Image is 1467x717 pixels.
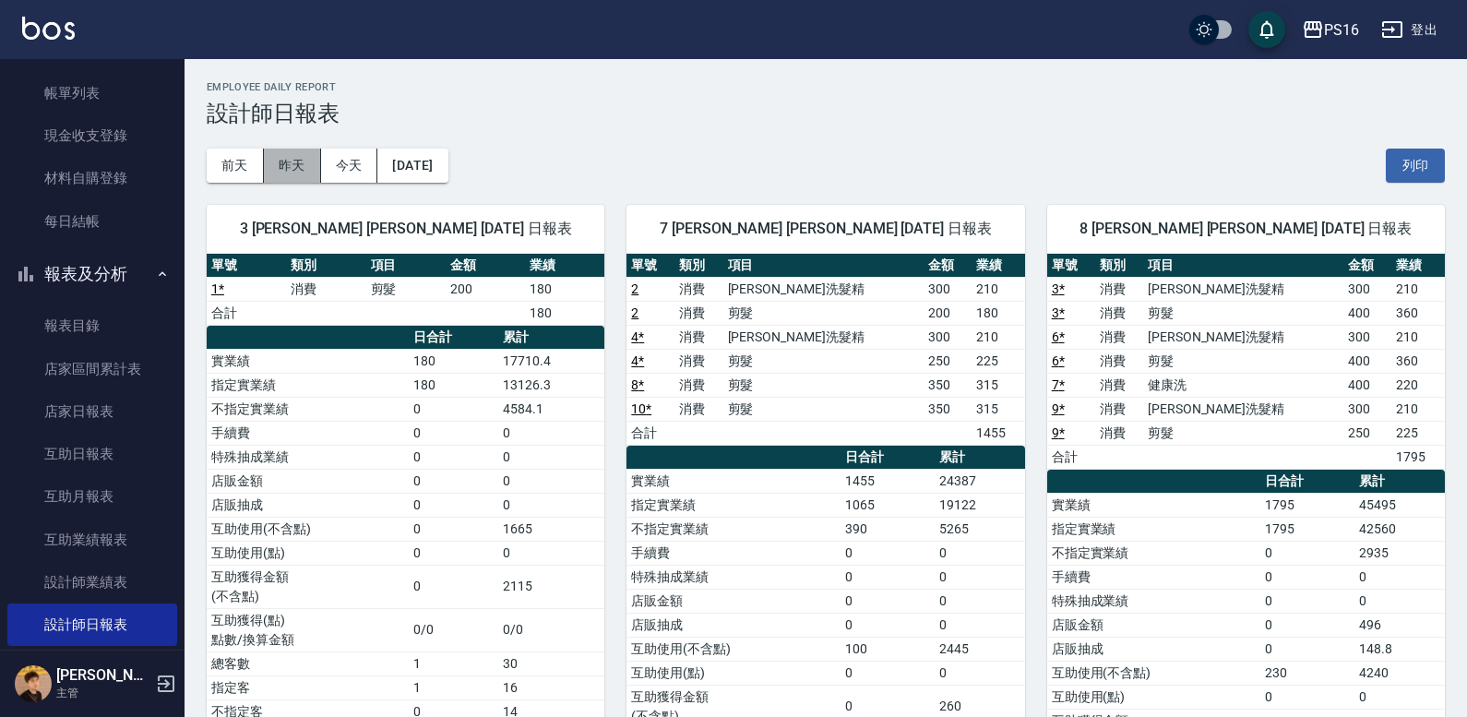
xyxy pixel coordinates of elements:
[972,397,1025,421] td: 315
[7,519,177,561] a: 互助業績報表
[22,17,75,40] img: Logo
[207,541,409,565] td: 互助使用(點)
[1343,277,1391,301] td: 300
[1343,373,1391,397] td: 400
[409,651,498,675] td: 1
[1260,565,1354,589] td: 0
[498,445,604,469] td: 0
[841,637,935,661] td: 100
[1354,541,1445,565] td: 2935
[841,565,935,589] td: 0
[286,254,365,278] th: 類別
[1143,373,1344,397] td: 健康洗
[723,277,924,301] td: [PERSON_NAME]洗髮精
[1354,637,1445,661] td: 148.8
[409,493,498,517] td: 0
[7,157,177,199] a: 材料自購登錄
[924,325,972,349] td: 300
[207,349,409,373] td: 實業績
[1143,277,1344,301] td: [PERSON_NAME]洗髮精
[626,565,840,589] td: 特殊抽成業績
[626,613,840,637] td: 店販抽成
[207,469,409,493] td: 店販金額
[498,469,604,493] td: 0
[207,254,604,326] table: a dense table
[1143,349,1344,373] td: 剪髮
[1143,325,1344,349] td: [PERSON_NAME]洗髮精
[626,254,1024,446] table: a dense table
[264,149,321,183] button: 昨天
[723,254,924,278] th: 項目
[1248,11,1285,48] button: save
[674,277,722,301] td: 消費
[7,603,177,646] a: 設計師日報表
[498,565,604,608] td: 2115
[1047,565,1260,589] td: 手續費
[626,661,840,685] td: 互助使用(點)
[286,277,365,301] td: 消費
[841,446,935,470] th: 日合計
[935,637,1025,661] td: 2445
[935,469,1025,493] td: 24387
[935,541,1025,565] td: 0
[1354,517,1445,541] td: 42560
[1260,470,1354,494] th: 日合計
[1343,325,1391,349] td: 300
[207,373,409,397] td: 指定實業績
[1354,470,1445,494] th: 累計
[498,397,604,421] td: 4584.1
[56,666,150,685] h5: [PERSON_NAME]
[1047,661,1260,685] td: 互助使用(不含點)
[935,661,1025,685] td: 0
[626,421,674,445] td: 合計
[1354,493,1445,517] td: 45495
[409,517,498,541] td: 0
[841,661,935,685] td: 0
[1294,11,1366,49] button: PS16
[525,254,604,278] th: 業績
[7,433,177,475] a: 互助日報表
[1095,349,1143,373] td: 消費
[498,373,604,397] td: 13126.3
[1260,637,1354,661] td: 0
[1354,565,1445,589] td: 0
[207,254,286,278] th: 單號
[924,349,972,373] td: 250
[1047,517,1260,541] td: 指定實業績
[1047,445,1095,469] td: 合計
[1391,445,1445,469] td: 1795
[1343,349,1391,373] td: 400
[1143,301,1344,325] td: 剪髮
[972,421,1025,445] td: 1455
[674,301,722,325] td: 消費
[1391,254,1445,278] th: 業績
[924,397,972,421] td: 350
[1047,254,1445,470] table: a dense table
[366,277,446,301] td: 剪髮
[723,301,924,325] td: 剪髮
[723,373,924,397] td: 剪髮
[321,149,378,183] button: 今天
[1374,13,1445,47] button: 登出
[924,277,972,301] td: 300
[674,373,722,397] td: 消費
[1260,493,1354,517] td: 1795
[446,254,525,278] th: 金額
[935,565,1025,589] td: 0
[631,281,638,296] a: 2
[649,220,1002,238] span: 7 [PERSON_NAME] [PERSON_NAME] [DATE] 日報表
[1260,517,1354,541] td: 1795
[207,565,409,608] td: 互助獲得金額 (不含點)
[498,349,604,373] td: 17710.4
[1354,685,1445,709] td: 0
[7,250,177,298] button: 報表及分析
[409,397,498,421] td: 0
[1324,18,1359,42] div: PS16
[207,493,409,517] td: 店販抽成
[1354,613,1445,637] td: 496
[207,149,264,183] button: 前天
[841,613,935,637] td: 0
[972,277,1025,301] td: 210
[723,349,924,373] td: 剪髮
[498,421,604,445] td: 0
